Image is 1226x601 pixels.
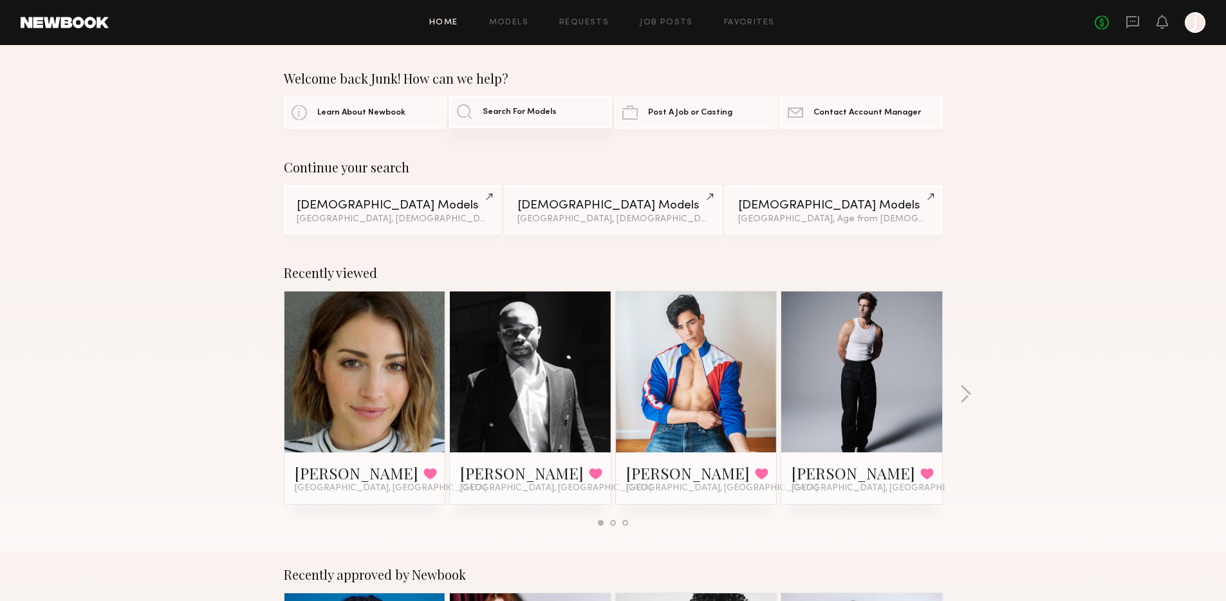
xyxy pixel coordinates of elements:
[724,19,775,27] a: Favorites
[460,483,652,494] span: [GEOGRAPHIC_DATA], [GEOGRAPHIC_DATA]
[626,463,750,483] a: [PERSON_NAME]
[460,463,584,483] a: [PERSON_NAME]
[284,71,943,86] div: Welcome back Junk! How can we help?
[792,483,983,494] span: [GEOGRAPHIC_DATA], [GEOGRAPHIC_DATA]
[738,215,929,224] div: [GEOGRAPHIC_DATA], Age from [DEMOGRAPHIC_DATA].
[517,215,709,224] div: [GEOGRAPHIC_DATA], [DEMOGRAPHIC_DATA]
[780,97,942,129] a: Contact Account Manager
[284,160,943,175] div: Continue your search
[615,97,777,129] a: Post A Job or Casting
[738,199,929,212] div: [DEMOGRAPHIC_DATA] Models
[284,97,446,129] a: Learn About Newbook
[559,19,609,27] a: Requests
[626,483,818,494] span: [GEOGRAPHIC_DATA], [GEOGRAPHIC_DATA]
[505,185,721,234] a: [DEMOGRAPHIC_DATA] Models[GEOGRAPHIC_DATA], [DEMOGRAPHIC_DATA]
[517,199,709,212] div: [DEMOGRAPHIC_DATA] Models
[284,185,501,234] a: [DEMOGRAPHIC_DATA] Models[GEOGRAPHIC_DATA], [DEMOGRAPHIC_DATA]
[640,19,693,27] a: Job Posts
[284,265,943,281] div: Recently viewed
[297,199,488,212] div: [DEMOGRAPHIC_DATA] Models
[284,567,943,582] div: Recently approved by Newbook
[449,96,611,128] a: Search For Models
[813,109,921,117] span: Contact Account Manager
[317,109,405,117] span: Learn About Newbook
[648,109,732,117] span: Post A Job or Casting
[483,108,557,116] span: Search For Models
[792,463,915,483] a: [PERSON_NAME]
[295,463,418,483] a: [PERSON_NAME]
[429,19,458,27] a: Home
[1185,12,1205,33] a: J
[725,185,942,234] a: [DEMOGRAPHIC_DATA] Models[GEOGRAPHIC_DATA], Age from [DEMOGRAPHIC_DATA].
[295,483,487,494] span: [GEOGRAPHIC_DATA], [GEOGRAPHIC_DATA]
[489,19,528,27] a: Models
[297,215,488,224] div: [GEOGRAPHIC_DATA], [DEMOGRAPHIC_DATA]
